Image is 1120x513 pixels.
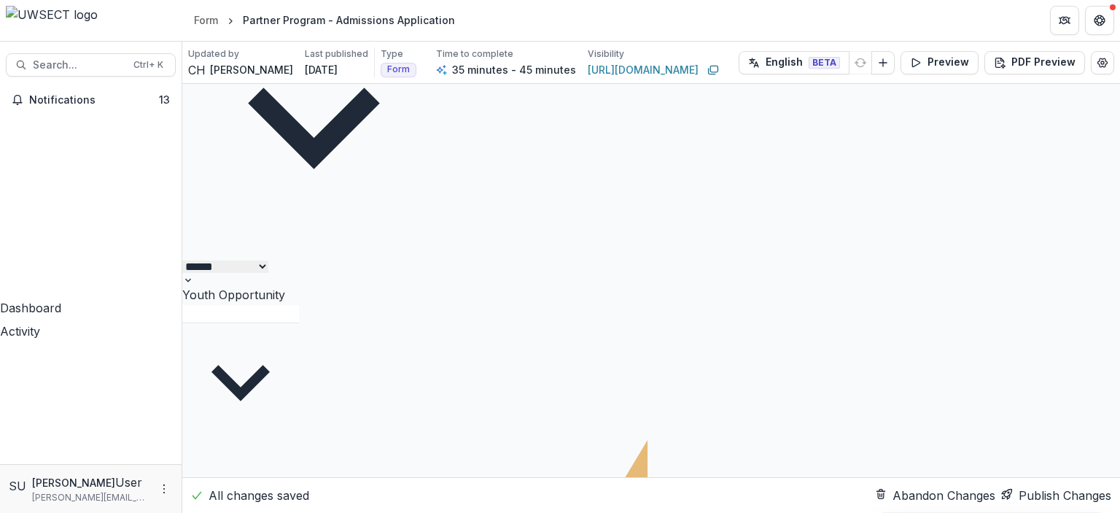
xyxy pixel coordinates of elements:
button: Publish Changes [1001,487,1111,504]
a: [URL][DOMAIN_NAME] [588,62,699,77]
div: Partner Program - Admissions Application [243,12,455,28]
button: Copy link [704,61,722,79]
a: Form [188,9,224,31]
span: Notifications [29,94,159,107]
div: Carli Herz [188,61,206,79]
div: Ctrl + K [131,57,166,73]
div: Form [194,12,218,28]
p: User [115,474,142,491]
span: Search... [33,59,125,72]
p: [DATE] [305,62,338,77]
button: PDF Preview [984,51,1085,74]
button: Refresh Translation [849,51,872,74]
img: UWSECT logo [6,6,176,23]
button: More [155,480,173,498]
button: Notifications13 [6,88,176,112]
p: [PERSON_NAME] [32,475,115,490]
button: Edit Form Settings [1091,51,1114,74]
button: Preview [901,51,979,74]
p: [PERSON_NAME][EMAIL_ADDRESS][PERSON_NAME][DOMAIN_NAME] [32,491,149,504]
button: Partners [1050,6,1079,35]
nav: breadcrumb [188,9,461,31]
div: Youth Opportunity [182,286,299,304]
p: Updated by [188,47,239,61]
button: English BETA [739,51,849,74]
button: Abandon Changes [875,487,995,504]
p: Visibility [588,47,624,61]
p: Time to complete [436,47,513,61]
p: Last published [305,47,368,61]
div: Scott Umbel [9,477,26,495]
p: [PERSON_NAME] [210,62,293,77]
span: Form [387,64,410,74]
button: Search... [6,53,176,77]
button: Get Help [1085,6,1114,35]
p: Type [381,47,403,61]
p: All changes saved [209,487,309,504]
p: 35 minutes - 45 minutes [452,62,576,77]
span: 13 [159,93,170,106]
button: Add Language [871,51,895,74]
